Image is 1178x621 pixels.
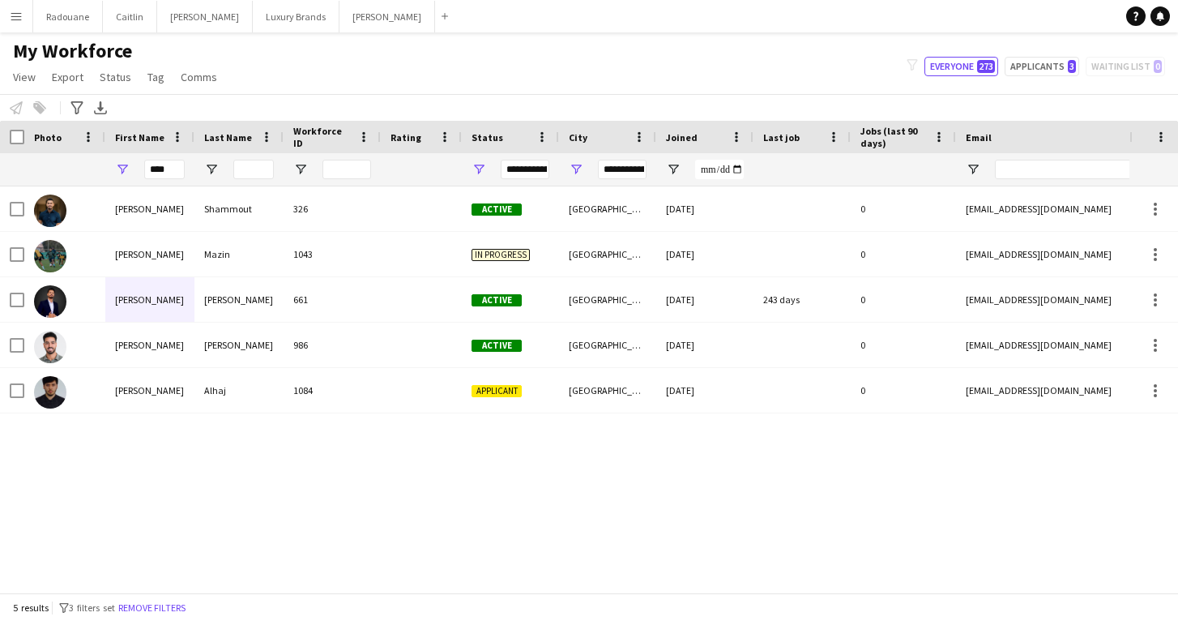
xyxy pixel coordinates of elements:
[966,131,992,143] span: Email
[194,323,284,367] div: [PERSON_NAME]
[472,203,522,216] span: Active
[105,232,194,276] div: [PERSON_NAME]
[45,66,90,88] a: Export
[656,232,753,276] div: [DATE]
[966,162,980,177] button: Open Filter Menu
[34,195,66,227] img: Mohamad Shammout
[13,70,36,84] span: View
[204,131,252,143] span: Last Name
[666,162,681,177] button: Open Filter Menu
[34,131,62,143] span: Photo
[851,323,956,367] div: 0
[472,340,522,352] span: Active
[472,162,486,177] button: Open Filter Menu
[52,70,83,84] span: Export
[559,277,656,322] div: [GEOGRAPHIC_DATA]
[472,294,522,306] span: Active
[1068,60,1076,73] span: 3
[656,323,753,367] div: [DATE]
[253,1,339,32] button: Luxury Brands
[34,240,66,272] img: Mohamed Mazin
[6,66,42,88] a: View
[559,232,656,276] div: [GEOGRAPHIC_DATA]
[69,602,115,614] span: 3 filters set
[105,277,194,322] div: [PERSON_NAME]
[293,162,308,177] button: Open Filter Menu
[233,160,274,179] input: Last Name Filter Input
[977,60,995,73] span: 273
[144,160,185,179] input: First Name Filter Input
[91,98,110,118] app-action-btn: Export XLSX
[1005,57,1079,76] button: Applicants3
[695,160,744,179] input: Joined Filter Input
[181,70,217,84] span: Comms
[763,131,800,143] span: Last job
[339,1,435,32] button: [PERSON_NAME]
[284,323,381,367] div: 986
[174,66,224,88] a: Comms
[569,131,587,143] span: City
[284,368,381,413] div: 1084
[322,160,371,179] input: Workforce ID Filter Input
[656,277,753,322] div: [DATE]
[569,162,583,177] button: Open Filter Menu
[34,331,66,363] img: Mohammad Abu Othman
[34,376,66,409] img: Mohammed Alhaj
[559,186,656,231] div: [GEOGRAPHIC_DATA]
[141,66,171,88] a: Tag
[105,368,194,413] div: [PERSON_NAME]
[194,277,284,322] div: [PERSON_NAME]
[115,131,164,143] span: First Name
[851,368,956,413] div: 0
[656,368,753,413] div: [DATE]
[753,277,851,322] div: 243 days
[851,232,956,276] div: 0
[67,98,87,118] app-action-btn: Advanced filters
[924,57,998,76] button: Everyone273
[860,125,927,149] span: Jobs (last 90 days)
[851,277,956,322] div: 0
[103,1,157,32] button: Caitlin
[656,186,753,231] div: [DATE]
[100,70,131,84] span: Status
[559,323,656,367] div: [GEOGRAPHIC_DATA] , [GEOGRAPHIC_DATA]
[472,131,503,143] span: Status
[33,1,103,32] button: Radouane
[666,131,698,143] span: Joined
[204,162,219,177] button: Open Filter Menu
[559,368,656,413] div: [GEOGRAPHIC_DATA]
[194,232,284,276] div: Mazin
[13,39,132,63] span: My Workforce
[105,186,194,231] div: [PERSON_NAME]
[472,385,522,397] span: Applicant
[194,368,284,413] div: Alhaj
[157,1,253,32] button: [PERSON_NAME]
[472,249,530,261] span: In progress
[194,186,284,231] div: Shammout
[105,323,194,367] div: [PERSON_NAME]
[391,131,421,143] span: Rating
[34,285,66,318] img: Mohamed Salah Eddine
[147,70,164,84] span: Tag
[93,66,138,88] a: Status
[284,277,381,322] div: 661
[851,186,956,231] div: 0
[293,125,352,149] span: Workforce ID
[284,186,381,231] div: 326
[115,162,130,177] button: Open Filter Menu
[284,232,381,276] div: 1043
[115,599,189,617] button: Remove filters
